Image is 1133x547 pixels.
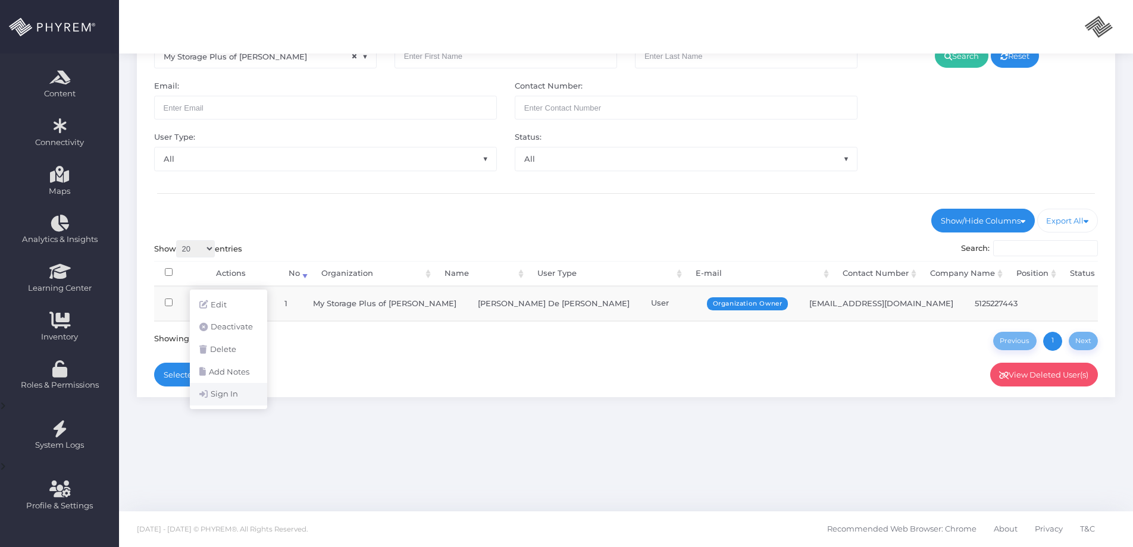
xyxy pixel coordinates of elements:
a: Sign In [190,383,267,405]
input: Maximum of 10 digits required [515,96,857,120]
a: Edit [190,294,267,316]
a: Add Notes [190,361,267,383]
th: Contact Number: activate to sort column ascending [832,261,919,287]
label: Status: [515,131,542,143]
input: Search: [993,240,1098,257]
a: Selected [154,363,212,386]
span: All [155,147,496,170]
a: Search [935,44,988,68]
input: Enter Last Name [635,45,857,68]
div: Showing 1 to 1 of 1 entries [154,329,255,344]
a: View Deleted User(s) [990,363,1098,386]
span: Recommended Web Browser: Chrome [827,517,976,542]
th: Position: activate to sort column ascending [1006,261,1059,287]
span: Privacy [1035,517,1063,542]
span: Analytics & Insights [8,234,111,246]
label: User Type: [154,131,195,143]
input: Enter Email [154,96,497,120]
label: Email: [154,80,179,92]
td: 1 [270,287,302,320]
span: All [154,147,497,171]
a: Recommended Web Browser: Chrome [827,511,976,547]
span: × [351,50,358,64]
span: T&C [1080,517,1095,542]
th: No: activate to sort column ascending [278,261,311,287]
a: About [994,511,1018,547]
a: Export All [1037,209,1098,232]
td: [PERSON_NAME] De [PERSON_NAME] [467,287,640,320]
span: Connectivity [8,137,111,149]
th: Name: activate to sort column ascending [434,261,527,287]
div: User [651,297,788,309]
a: T&C [1080,511,1095,547]
th: Actions [183,261,278,287]
span: Maps [49,186,70,197]
td: My Storage Plus of [PERSON_NAME] [302,287,467,320]
span: Profile & Settings [26,500,93,512]
a: Delete [190,338,267,361]
a: 1 [1043,332,1062,351]
label: Show entries [154,240,242,257]
span: About [994,517,1018,542]
td: [EMAIL_ADDRESS][DOMAIN_NAME] [799,287,964,320]
span: Learning Center [8,282,111,294]
th: User Type: activate to sort column ascending [527,261,684,287]
th: Organization: activate to sort column ascending [311,261,434,287]
input: Enter First Name [395,45,617,68]
a: Show/Hide Columns [931,209,1035,232]
th: Company Name: activate to sort column ascending [919,261,1006,287]
span: Organization Owner [707,297,788,310]
span: Roles & Permissions [8,379,111,391]
span: Content [8,88,111,100]
td: 5125227443 [964,287,1051,320]
label: Search: [961,240,1098,257]
span: All [515,147,857,171]
span: System Logs [8,439,111,451]
a: Deactivate [190,316,267,338]
span: [DATE] - [DATE] © PHYREM®. All Rights Reserved. [137,525,308,533]
th: E-mail: activate to sort column ascending [685,261,832,287]
span: My Storage Plus of [PERSON_NAME] [155,45,376,68]
label: Contact Number: [515,80,583,92]
span: Inventory [8,331,111,343]
select: Showentries [176,240,215,257]
span: All [515,147,857,170]
th: Status: activate to sort column ascending [1059,261,1114,287]
a: Reset [991,44,1039,68]
a: Privacy [1035,511,1063,547]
